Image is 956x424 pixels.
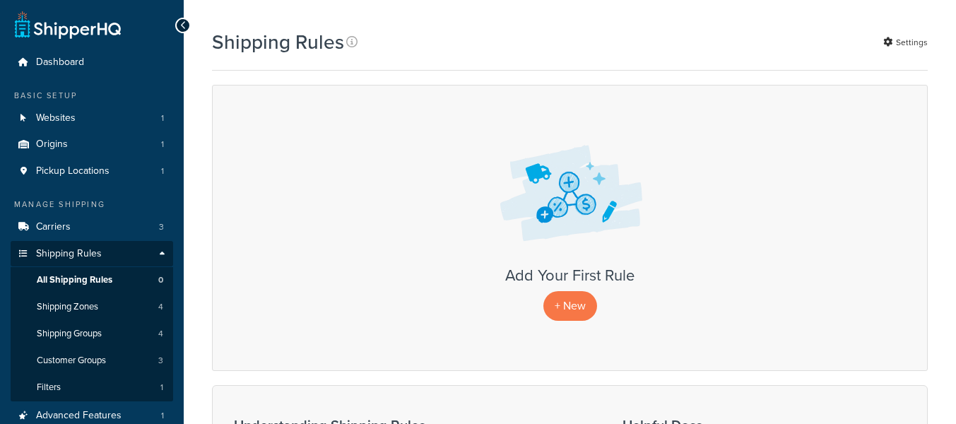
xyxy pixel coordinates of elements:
[11,241,173,267] a: Shipping Rules
[158,274,163,286] span: 0
[11,49,173,76] a: Dashboard
[36,248,102,260] span: Shipping Rules
[11,348,173,374] a: Customer Groups 3
[37,301,98,313] span: Shipping Zones
[227,267,913,284] h3: Add Your First Rule
[11,375,173,401] a: Filters 1
[36,410,122,422] span: Advanced Features
[11,294,173,320] a: Shipping Zones 4
[11,90,173,102] div: Basic Setup
[11,375,173,401] li: Filters
[11,158,173,184] a: Pickup Locations 1
[161,112,164,124] span: 1
[36,165,110,177] span: Pickup Locations
[212,28,344,56] h1: Shipping Rules
[11,199,173,211] div: Manage Shipping
[161,165,164,177] span: 1
[37,328,102,340] span: Shipping Groups
[11,348,173,374] li: Customer Groups
[11,214,173,240] li: Carriers
[158,301,163,313] span: 4
[37,274,112,286] span: All Shipping Rules
[37,382,61,394] span: Filters
[11,294,173,320] li: Shipping Zones
[11,267,173,293] li: All Shipping Rules
[555,298,586,314] span: + New
[11,214,173,240] a: Carriers 3
[161,139,164,151] span: 1
[11,105,173,131] li: Websites
[11,131,173,158] a: Origins 1
[161,410,164,422] span: 1
[160,382,163,394] span: 1
[11,105,173,131] a: Websites 1
[159,221,164,233] span: 3
[36,57,84,69] span: Dashboard
[11,131,173,158] li: Origins
[11,158,173,184] li: Pickup Locations
[36,221,71,233] span: Carriers
[15,11,121,39] a: ShipperHQ Home
[158,328,163,340] span: 4
[36,139,68,151] span: Origins
[11,321,173,347] li: Shipping Groups
[11,321,173,347] a: Shipping Groups 4
[543,291,597,320] a: + New
[158,355,163,367] span: 3
[883,33,928,52] a: Settings
[36,112,76,124] span: Websites
[37,355,106,367] span: Customer Groups
[11,241,173,402] li: Shipping Rules
[11,267,173,293] a: All Shipping Rules 0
